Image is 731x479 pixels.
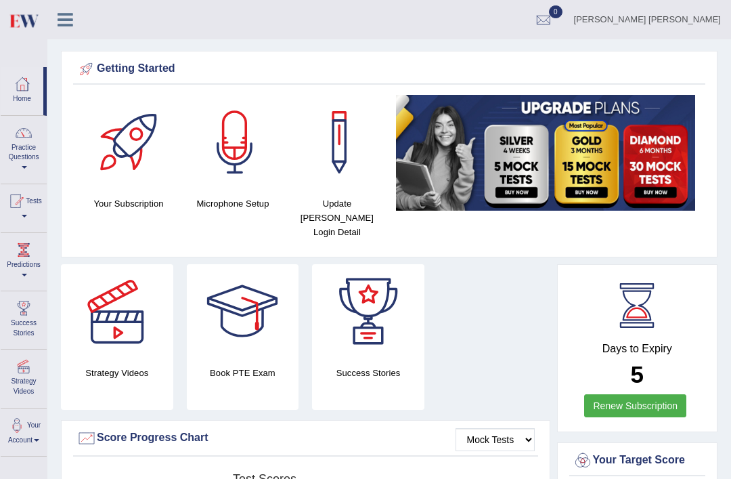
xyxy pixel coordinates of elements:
h4: Your Subscription [83,196,174,211]
h4: Days to Expiry [573,343,703,355]
div: Score Progress Chart [76,428,535,449]
img: small5.jpg [396,95,695,211]
h4: Microphone Setup [187,196,278,211]
a: Practice Questions [1,116,47,180]
h4: Update [PERSON_NAME] Login Detail [292,196,382,239]
div: Getting Started [76,59,702,79]
a: Strategy Videos [1,350,47,403]
b: 5 [631,361,644,388]
h4: Strategy Videos [61,366,173,380]
a: Success Stories [1,291,47,345]
a: Home [1,67,43,111]
a: Tests [1,184,47,228]
span: 0 [549,5,562,18]
h4: Success Stories [312,366,424,380]
a: Predictions [1,233,47,287]
h4: Book PTE Exam [187,366,299,380]
div: Your Target Score [573,451,703,471]
a: Renew Subscription [584,394,686,417]
a: Your Account [1,409,47,453]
